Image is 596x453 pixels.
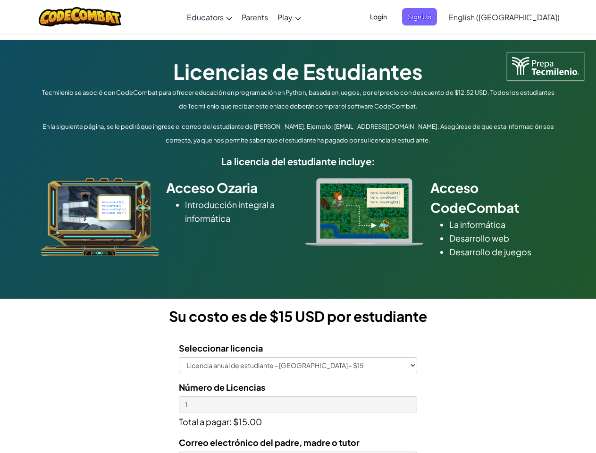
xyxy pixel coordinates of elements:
[444,4,564,30] a: English ([GEOGRAPHIC_DATA])
[166,178,291,198] h2: Acceso Ozaria
[41,178,159,256] img: ozaria_acodus.png
[179,380,265,394] label: Número de Licencias
[179,436,360,449] label: Correo electrónico del padre, madre o tutor
[449,245,555,259] li: Desarrollo de juegos
[185,198,291,225] li: Introducción integral a informática
[449,12,560,22] span: English ([GEOGRAPHIC_DATA])
[273,4,306,30] a: Play
[305,178,423,246] img: type_real_code.png
[430,178,555,218] h2: Acceso CodeCombat
[402,8,437,25] button: Sign Up
[237,4,273,30] a: Parents
[39,7,121,26] img: CodeCombat logo
[507,52,584,80] img: Tecmilenio logo
[449,218,555,231] li: La informática
[39,120,558,147] p: En la siguiente página, se le pedirá que ingrese el correo del estudiante de [PERSON_NAME]. Ejemp...
[364,8,393,25] button: Login
[182,4,237,30] a: Educators
[277,12,293,22] span: Play
[39,57,558,86] h1: Licencias de Estudiantes
[179,341,263,355] label: Seleccionar licencia
[449,231,555,245] li: Desarrollo web
[39,86,558,113] p: Tecmilenio se asoció con CodeCombat para ofrecer educación en programación en Python, basada en j...
[179,412,417,428] p: Total a pagar: $15.00
[39,154,558,168] h5: La licencia del estudiante incluye:
[187,12,224,22] span: Educators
